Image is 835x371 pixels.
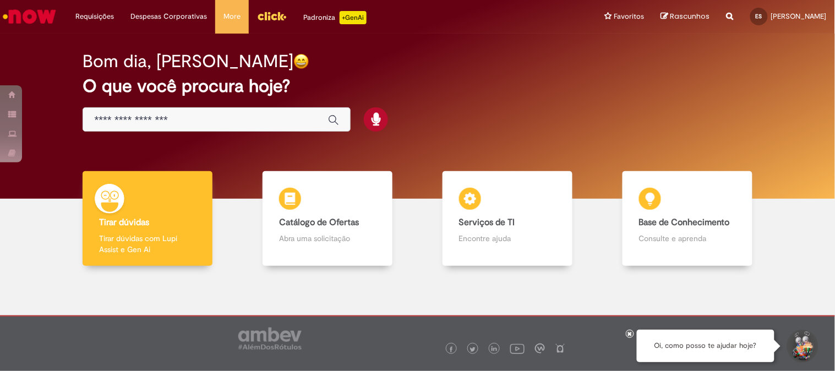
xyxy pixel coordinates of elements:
[99,233,196,255] p: Tirar dúvidas com Lupi Assist e Gen Ai
[58,171,238,266] a: Tirar dúvidas Tirar dúvidas com Lupi Assist e Gen Ai
[449,347,454,352] img: logo_footer_facebook.png
[535,343,545,353] img: logo_footer_workplace.png
[293,53,309,69] img: happy-face.png
[99,217,149,228] b: Tirar dúvidas
[238,328,302,350] img: logo_footer_ambev_rotulo_gray.png
[459,217,515,228] b: Serviços de TI
[555,343,565,353] img: logo_footer_naosei.png
[470,347,476,352] img: logo_footer_twitter.png
[303,11,367,24] div: Padroniza
[756,13,762,20] span: ES
[238,171,418,266] a: Catálogo de Ofertas Abra uma solicitação
[614,11,645,22] span: Favoritos
[279,217,359,228] b: Catálogo de Ofertas
[223,11,241,22] span: More
[1,6,58,28] img: ServiceNow
[785,330,818,363] button: Iniciar Conversa de Suporte
[340,11,367,24] p: +GenAi
[639,233,736,244] p: Consulte e aprenda
[257,8,287,24] img: click_logo_yellow_360x200.png
[459,233,556,244] p: Encontre ajuda
[75,11,114,22] span: Requisições
[83,77,752,96] h2: O que você procura hoje?
[510,341,525,356] img: logo_footer_youtube.png
[771,12,827,21] span: [PERSON_NAME]
[492,346,497,353] img: logo_footer_linkedin.png
[670,11,710,21] span: Rascunhos
[418,171,598,266] a: Serviços de TI Encontre ajuda
[637,330,774,362] div: Oi, como posso te ajudar hoje?
[661,12,710,22] a: Rascunhos
[639,217,730,228] b: Base de Conhecimento
[279,233,376,244] p: Abra uma solicitação
[130,11,207,22] span: Despesas Corporativas
[597,171,777,266] a: Base de Conhecimento Consulte e aprenda
[83,52,293,71] h2: Bom dia, [PERSON_NAME]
